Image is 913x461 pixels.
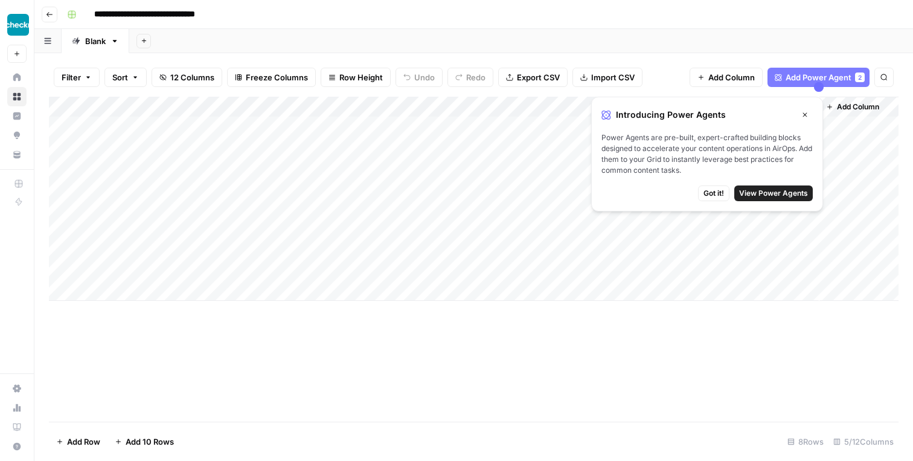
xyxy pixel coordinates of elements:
[104,68,147,87] button: Sort
[7,10,27,40] button: Workspace: Checkr
[126,436,174,448] span: Add 10 Rows
[7,379,27,398] a: Settings
[152,68,222,87] button: 12 Columns
[62,29,129,53] a: Blank
[7,106,27,126] a: Insights
[447,68,493,87] button: Redo
[601,107,813,123] div: Introducing Power Agents
[828,432,899,451] div: 5/12 Columns
[466,71,485,83] span: Redo
[767,68,870,87] button: Add Power Agent2
[498,68,568,87] button: Export CSV
[54,68,100,87] button: Filter
[572,68,642,87] button: Import CSV
[698,185,729,201] button: Got it!
[85,35,106,47] div: Blank
[703,188,724,199] span: Got it!
[7,437,27,456] button: Help + Support
[339,71,383,83] span: Row Height
[708,71,755,83] span: Add Column
[112,71,128,83] span: Sort
[517,71,560,83] span: Export CSV
[396,68,443,87] button: Undo
[7,417,27,437] a: Learning Hub
[821,99,884,115] button: Add Column
[739,188,808,199] span: View Power Agents
[734,185,813,201] button: View Power Agents
[321,68,391,87] button: Row Height
[246,71,308,83] span: Freeze Columns
[7,68,27,87] a: Home
[107,432,181,451] button: Add 10 Rows
[7,126,27,145] a: Opportunities
[7,14,29,36] img: Checkr Logo
[227,68,316,87] button: Freeze Columns
[7,87,27,106] a: Browse
[67,436,100,448] span: Add Row
[786,71,851,83] span: Add Power Agent
[414,71,435,83] span: Undo
[855,73,865,82] div: 2
[7,398,27,417] a: Usage
[591,71,635,83] span: Import CSV
[837,102,879,112] span: Add Column
[783,432,828,451] div: 8 Rows
[62,71,81,83] span: Filter
[858,73,862,82] span: 2
[601,132,813,176] span: Power Agents are pre-built, expert-crafted building blocks designed to accelerate your content op...
[690,68,763,87] button: Add Column
[7,145,27,164] a: Your Data
[170,71,214,83] span: 12 Columns
[49,432,107,451] button: Add Row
